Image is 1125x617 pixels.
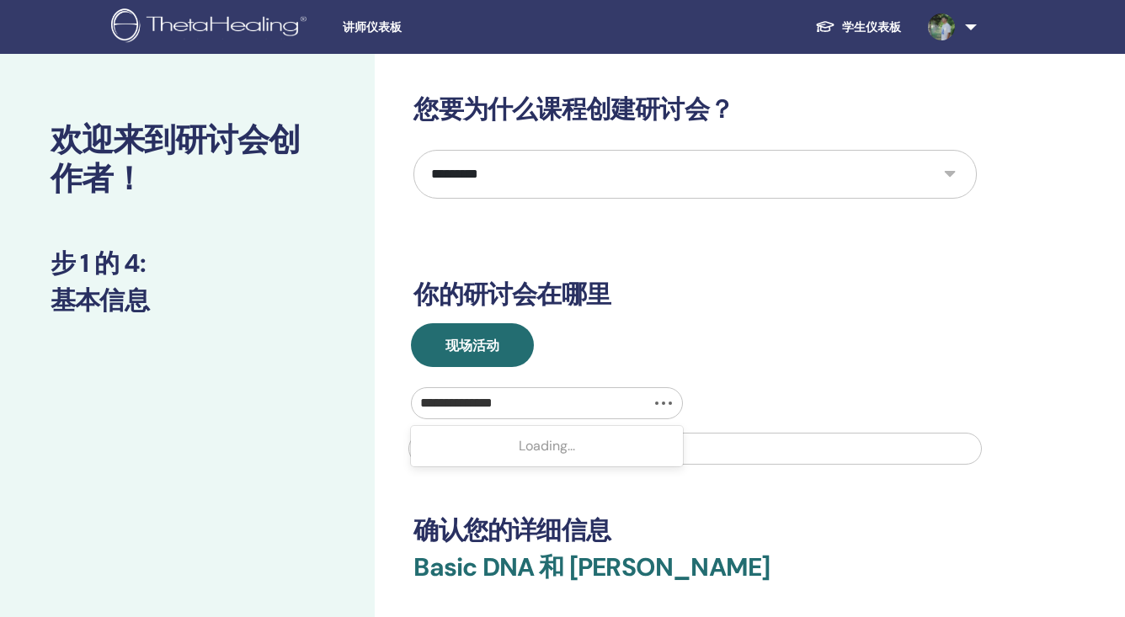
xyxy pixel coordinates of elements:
[413,552,977,603] h3: Basic DNA 和 [PERSON_NAME]
[111,8,312,46] img: logo.png
[413,515,977,545] h3: 确认您的详细信息
[343,19,595,36] span: 讲师仪表板
[411,323,534,367] button: 现场活动
[51,121,324,198] h2: 欢迎来到研讨会创作者！
[51,248,324,279] h3: 步 1 的 4 :
[815,19,835,34] img: graduation-cap-white.svg
[51,285,324,316] h3: 基本信息
[928,13,955,40] img: default.jpg
[445,337,499,354] span: 现场活动
[802,12,914,43] a: 学生仪表板
[413,279,977,310] h3: 你的研讨会在哪里
[411,429,682,463] div: Loading...
[413,94,977,125] h3: 您要为什么课程创建研讨会？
